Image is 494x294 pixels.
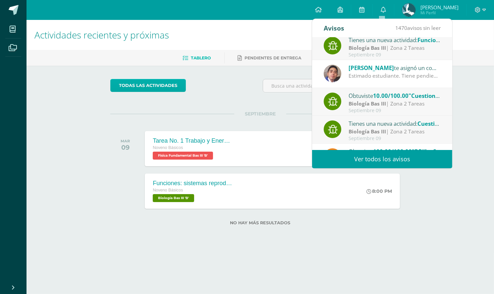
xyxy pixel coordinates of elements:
div: Tienes una nueva actividad: [349,36,441,44]
img: b9dee08b6367668a29d4a457eadb46b5.png [402,3,415,17]
div: Septiembre 09 [349,52,441,58]
span: 1470 [395,24,407,32]
span: "Cuestionario: la libertad" [409,92,480,100]
div: Avisos [324,19,344,37]
div: Obtuviste en [349,147,441,156]
span: avisos sin leer [395,24,441,32]
div: Obtuviste en [349,91,441,100]
div: | Zona 2 Tareas [349,44,441,52]
span: "DPI" [412,148,427,155]
strong: Biología Bas III [349,100,386,107]
div: MAR [121,139,130,143]
div: Funciones: sistemas reproductores [153,180,232,187]
div: Septiembre 09 [349,136,441,141]
span: Noveno Básicos [153,145,183,150]
a: Ver todos los avisos [312,150,452,168]
div: Estimado estudiante. Tiene pendiente esta actividad. Se e brinda la oportunidad de entregarla el ... [349,72,441,80]
div: | Zona 2 Tareas [349,128,441,135]
strong: Biología Bas III [349,44,386,51]
span: Tablero [191,55,211,60]
strong: Biología Bas III [349,128,386,135]
div: Septiembre 09 [349,108,441,113]
a: Pendientes de entrega [238,53,302,63]
span: [PERSON_NAME] [420,4,459,11]
img: 2a2a9cd9dbe58da07c13c0bf73641d63.png [324,65,341,82]
div: te asignó un comentario en 'Cuestionario: la libertad' para 'Biología Bas III' [349,63,441,72]
div: 09 [121,143,130,151]
span: SEPTIEMBRE [234,111,286,117]
div: Tarea No. 1 Trabajo y Energía [153,137,232,144]
a: todas las Actividades [110,79,186,92]
span: Social Studies Bas III [433,148,489,155]
span: [PERSON_NAME] [349,64,394,72]
span: 100.00/100.00 [373,148,412,155]
span: Pendientes de entrega [245,55,302,60]
span: Mi Perfil [420,10,459,16]
div: | Zona 2 Tareas [349,100,441,108]
input: Busca una actividad próxima aquí... [263,79,410,92]
span: Biología Bas III 'B' [153,194,194,202]
span: 10.00/100.00 [373,92,409,100]
div: 8:00 PM [366,188,392,194]
span: Noveno Básicos [153,188,183,192]
div: Tienes una nueva actividad: [349,119,441,128]
span: Cuestionario: la libertad [417,120,484,127]
span: Física Fundamental Bas III 'B' [153,152,213,160]
a: Tablero [183,53,211,63]
label: No hay más resultados [110,220,410,225]
span: Actividades recientes y próximas [34,29,169,41]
